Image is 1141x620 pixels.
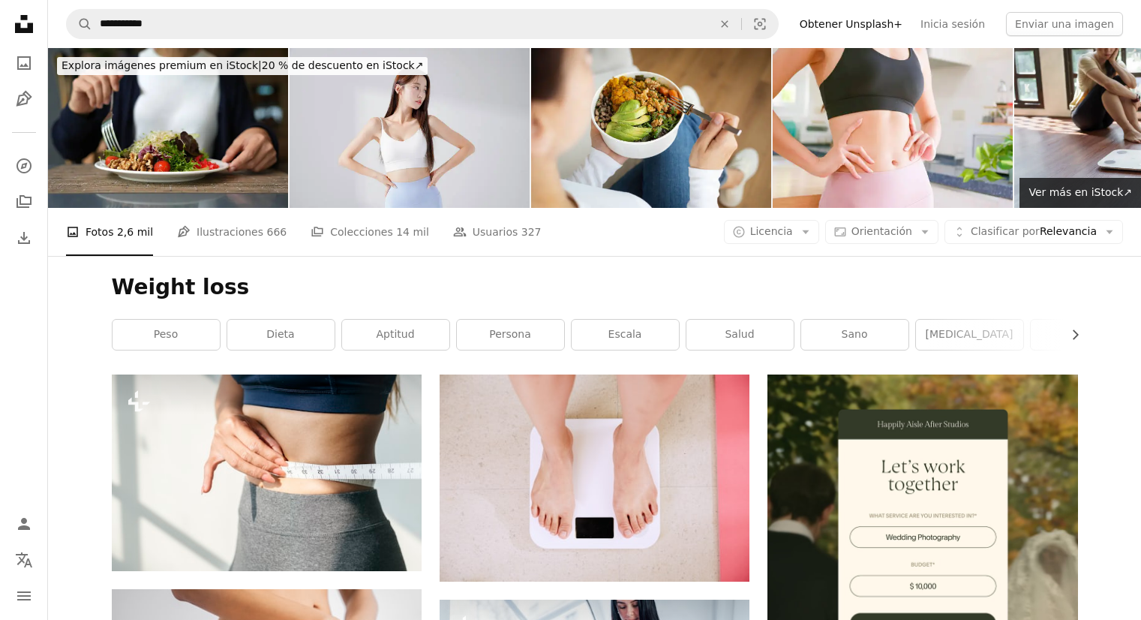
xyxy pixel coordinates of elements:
a: Ver más en iStock↗ [1019,178,1141,208]
a: Mujer asiática midiendo el tamaño de la cintura [112,466,422,480]
button: Licencia [724,220,819,244]
span: Relevancia [971,224,1097,239]
button: desplazar lista a la derecha [1061,320,1078,350]
span: Explora imágenes premium en iStock | [62,59,262,71]
a: sano [801,320,908,350]
a: ejercicio [1031,320,1138,350]
img: Healthy Bowl [531,48,771,208]
a: Salud [686,320,794,350]
span: 327 [521,224,542,240]
form: Encuentra imágenes en todo el sitio [66,9,779,39]
a: peso [113,320,220,350]
a: Fotos [9,48,39,78]
span: 14 mil [396,224,429,240]
button: Búsqueda visual [742,10,778,38]
a: aptitud [342,320,449,350]
button: Idioma [9,545,39,575]
button: Clasificar porRelevancia [944,220,1123,244]
button: Menú [9,581,39,611]
button: Buscar en Unsplash [67,10,92,38]
a: escala [572,320,679,350]
img: Mujer asiática midiendo el tamaño de la cintura [112,375,422,571]
button: Enviar una imagen [1006,12,1123,36]
a: Explora imágenes premium en iStock|20 % de descuento en iStock↗ [48,48,437,84]
span: Clasificar por [971,225,1040,237]
a: Colecciones 14 mil [311,208,429,256]
img: Elegante retrato de una mujer joven en ropa deportiva [290,48,530,208]
a: Historial de descargas [9,223,39,253]
a: Iniciar sesión / Registrarse [9,509,39,539]
img: la mujer muestra la forma de su cuerpo [773,48,1013,208]
a: persona [457,320,564,350]
span: Ver más en iStock ↗ [1028,186,1132,198]
a: Usuarios 327 [453,208,542,256]
a: Explorar [9,151,39,181]
a: [MEDICAL_DATA] [916,320,1023,350]
span: 666 [266,224,287,240]
img: persona de pie sobre una báscula de baño digital blanca [440,375,749,581]
a: persona de pie sobre una báscula de baño digital blanca [440,471,749,484]
a: Ilustraciones [9,84,39,114]
h1: Weight loss [112,274,1078,301]
span: Orientación [851,225,912,237]
button: Borrar [708,10,741,38]
span: Licencia [750,225,793,237]
a: dieta [227,320,335,350]
a: Colecciones [9,187,39,217]
a: Obtener Unsplash+ [791,12,911,36]
a: Ilustraciones 666 [177,208,287,256]
a: Inicia sesión [911,12,994,36]
button: Orientación [825,220,938,244]
img: Imagen recortada de una mujer que come una ensalada verde saludable con brotes de alfalfa, tomate... [48,48,288,208]
span: 20 % de descuento en iStock ↗ [62,59,423,71]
